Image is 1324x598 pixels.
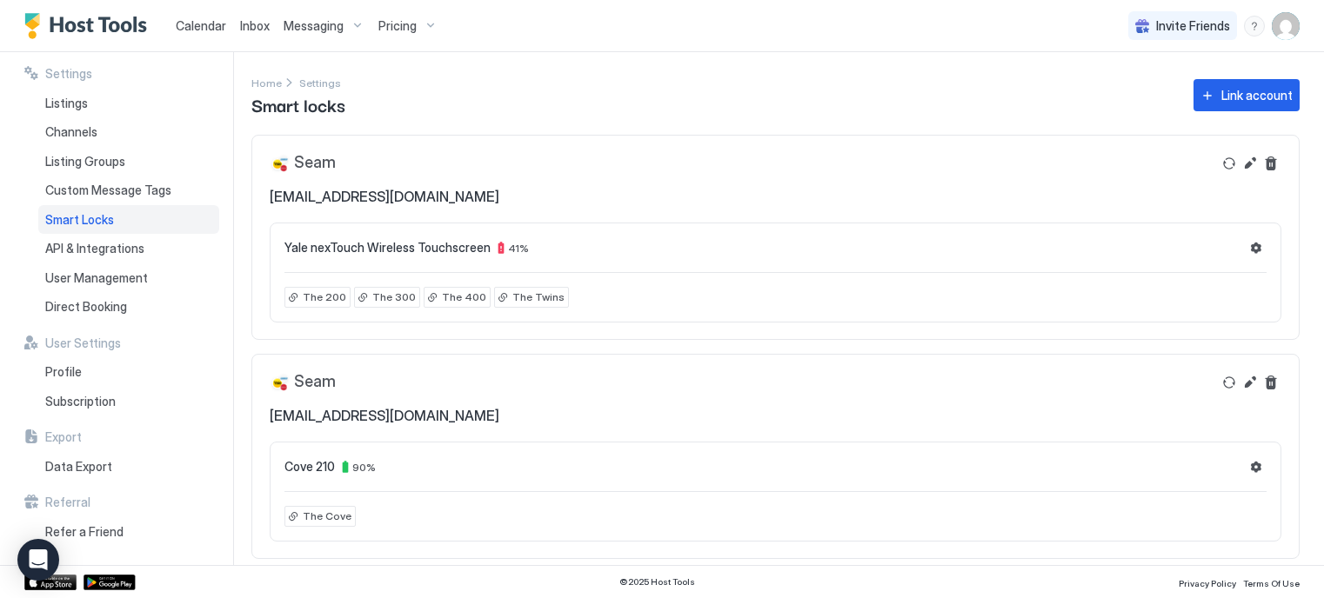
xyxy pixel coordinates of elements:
span: Refer a Friend [45,524,124,540]
a: Channels [38,117,219,147]
a: Settings [299,73,341,91]
a: Custom Message Tags [38,176,219,205]
span: Pricing [378,18,417,34]
span: Direct Booking [45,299,127,315]
div: User profile [1272,12,1300,40]
span: Referral [45,495,90,510]
button: Settings [1246,456,1267,477]
span: The Cove [303,508,351,524]
a: Smart Locks [38,205,219,235]
span: Yale nexTouch Wireless Touchscreen [284,240,491,256]
div: Breadcrumb [299,73,341,91]
span: Calendar [176,18,226,33]
span: User Settings [45,336,121,351]
a: Data Export [38,452,219,482]
button: Edit [1240,372,1260,393]
span: Settings [45,66,92,82]
button: Delete [1260,153,1281,174]
span: The 400 [442,289,486,305]
span: API & Integrations [45,241,144,256]
span: Cove 210 [284,459,335,475]
span: [EMAIL_ADDRESS][DOMAIN_NAME] [270,407,499,424]
a: Home [251,73,282,91]
span: The 200 [303,289,346,305]
span: 41 % [508,242,529,255]
span: Settings [299,76,341,90]
a: Host Tools Logo [24,13,155,39]
a: Listings [38,89,219,118]
div: Breadcrumb [251,73,282,91]
span: Listing Groups [45,154,125,169]
button: Refresh [1219,372,1240,393]
span: Data Export [45,459,112,475]
button: Delete [1260,372,1281,393]
span: Profile [45,364,82,380]
a: Google Play Store [84,575,136,590]
div: Link account [1221,86,1293,104]
span: Messaging [284,18,344,34]
span: © 2025 Host Tools [619,576,695,588]
button: Settings [1246,237,1267,258]
span: Inbox [240,18,270,33]
span: Home [251,76,282,90]
span: Invite Friends [1156,18,1230,34]
button: Edit [1240,153,1260,174]
a: Inbox [240,17,270,35]
span: 90 % [352,461,376,474]
span: The 300 [372,289,416,305]
button: Refresh [1219,153,1240,174]
a: Calendar [176,17,226,35]
div: menu [1244,16,1265,37]
span: The Twins [512,289,565,305]
a: App Store [24,575,77,590]
span: User Management [45,270,148,286]
a: Privacy Policy [1179,573,1236,591]
span: Custom Message Tags [45,183,171,198]
div: Open Intercom Messenger [17,539,59,581]
a: API & Integrations [38,234,219,263]
a: Refer a Friend [38,517,219,547]
span: Terms Of Use [1243,578,1300,588]
span: Channels [45,124,97,140]
span: Export [45,429,82,445]
a: User Management [38,263,219,293]
button: Link account [1194,79,1300,111]
span: Subscription [45,394,116,409]
a: Terms Of Use [1243,573,1300,591]
a: Listing Groups [38,147,219,176]
span: Listings [45,96,88,111]
a: Subscription [38,387,219,416]
a: Profile [38,357,219,387]
span: Smart Locks [45,212,114,228]
span: Privacy Policy [1179,578,1236,588]
a: Direct Booking [38,292,219,322]
span: Smart locks [251,91,345,117]
span: [EMAIL_ADDRESS][DOMAIN_NAME] [270,188,499,205]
